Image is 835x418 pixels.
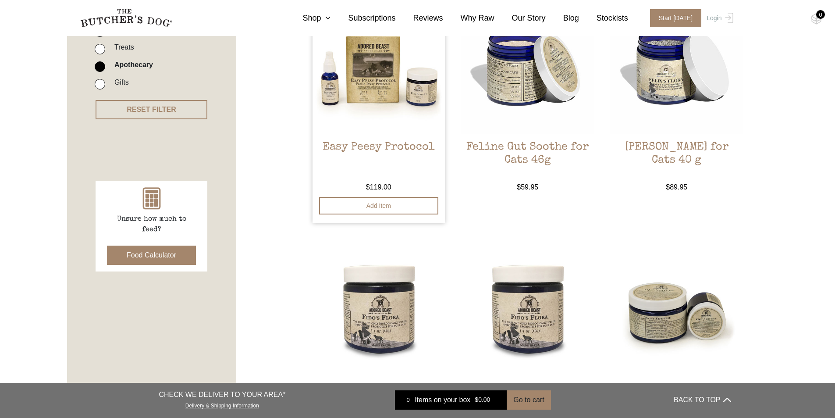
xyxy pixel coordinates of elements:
[816,10,825,19] div: 0
[330,12,395,24] a: Subscriptions
[313,1,445,134] img: Easy Peesy Protocol
[395,390,507,410] a: 0 Items on your box $0.00
[461,244,594,377] img: Fido’s Flora 80 g
[475,397,478,404] span: $
[610,1,743,193] a: Felix’s Flora for Cats 40 g[PERSON_NAME] for Cats 40 g $89.95
[610,244,743,377] img: Gut Soothe 153gm
[610,1,743,134] img: Felix’s Flora for Cats 40 g
[319,197,439,214] button: Add item
[396,12,443,24] a: Reviews
[285,12,330,24] a: Shop
[185,400,259,409] a: Delivery & Shipping Information
[461,1,594,193] a: Feline Gut Soothe for Cats 46gFeline Gut Soothe for Cats 46g $59.95
[704,9,733,27] a: Login
[650,9,702,27] span: Start [DATE]
[313,141,445,182] h2: Easy Peesy Protocol
[517,183,521,191] span: $
[110,76,129,88] label: Gifts
[507,390,551,410] button: Go to cart
[517,183,538,191] bdi: 59.95
[610,141,743,182] h2: [PERSON_NAME] for Cats 40 g
[461,141,594,182] h2: Feline Gut Soothe for Cats 46g
[366,183,370,191] span: $
[461,1,594,134] img: Feline Gut Soothe for Cats 46g
[494,12,546,24] a: Our Story
[110,59,153,71] label: Apothecary
[579,12,628,24] a: Stockists
[159,389,285,400] p: CHECK WE DELIVER TO YOUR AREA*
[811,13,822,25] img: TBD_Cart-Empty.png
[443,12,494,24] a: Why Raw
[546,12,579,24] a: Blog
[96,100,207,119] button: RESET FILTER
[674,389,731,411] button: BACK TO TOP
[666,183,687,191] bdi: 89.95
[666,183,670,191] span: $
[415,395,470,405] span: Items on your box
[313,1,445,193] a: Easy Peesy ProtocolEasy Peesy Protocol $119.00
[313,244,445,377] img: Fido’s Flora 40 g
[475,397,490,404] bdi: 0.00
[402,396,415,404] div: 0
[107,246,196,265] button: Food Calculator
[641,9,705,27] a: Start [DATE]
[110,41,134,53] label: Treats
[108,214,195,235] p: Unsure how much to feed?
[366,183,391,191] bdi: 119.00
